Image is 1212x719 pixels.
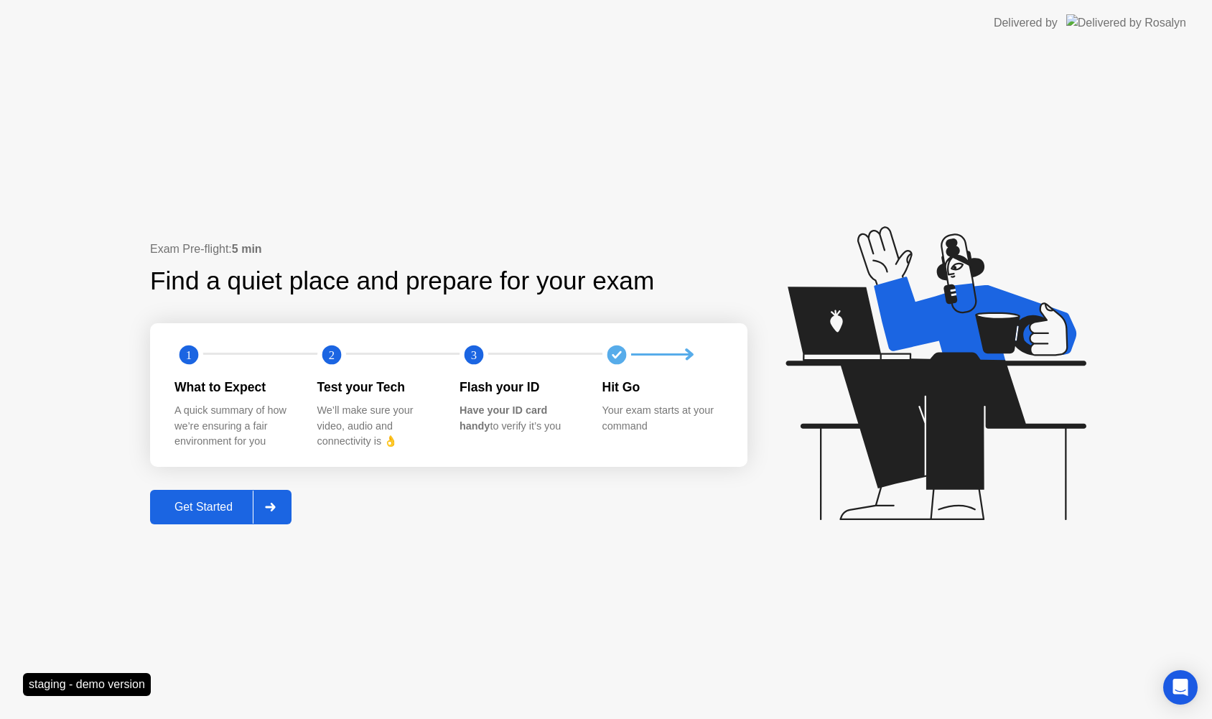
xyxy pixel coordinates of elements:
[328,348,334,361] text: 2
[602,403,722,434] div: Your exam starts at your command
[150,241,747,258] div: Exam Pre-flight:
[23,673,151,696] div: staging - demo version
[150,490,292,524] button: Get Started
[232,243,262,255] b: 5 min
[602,378,722,396] div: Hit Go
[460,403,579,434] div: to verify it’s you
[460,404,547,432] b: Have your ID card handy
[1066,14,1186,31] img: Delivered by Rosalyn
[317,378,437,396] div: Test your Tech
[317,403,437,450] div: We’ll make sure your video, audio and connectivity is 👌
[471,348,477,361] text: 3
[994,14,1058,32] div: Delivered by
[150,262,656,300] div: Find a quiet place and prepare for your exam
[1163,670,1198,705] div: Open Intercom Messenger
[174,403,294,450] div: A quick summary of how we’re ensuring a fair environment for you
[174,378,294,396] div: What to Expect
[154,501,253,514] div: Get Started
[186,348,192,361] text: 1
[460,378,579,396] div: Flash your ID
